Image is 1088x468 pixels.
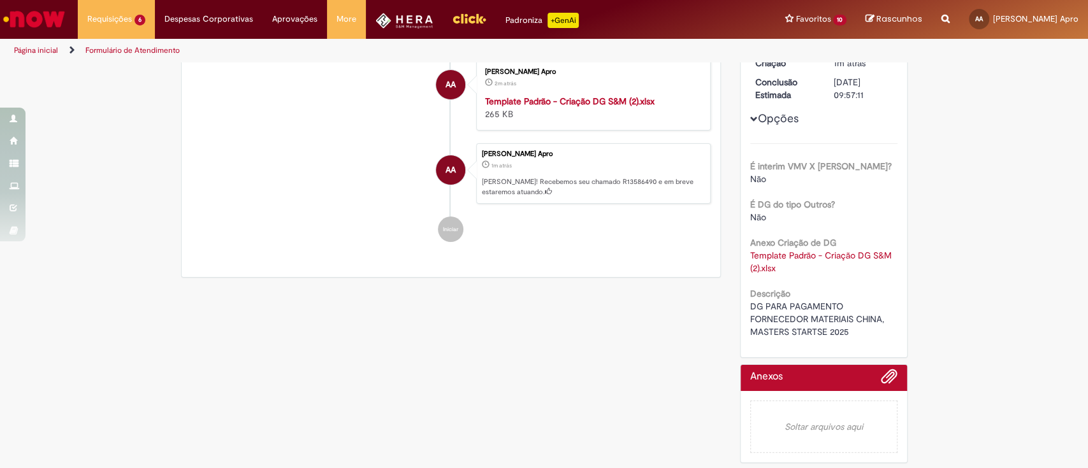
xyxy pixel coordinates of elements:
span: Favoritos [795,13,831,25]
img: ServiceNow [1,6,67,32]
span: AA [446,69,456,100]
b: Anexo Criação de DG [750,237,836,248]
time: 01/10/2025 14:57:08 [834,57,866,69]
span: Rascunhos [876,13,922,25]
span: Não [750,211,766,223]
img: HeraLogo.png [375,13,433,29]
span: Não [750,173,766,185]
a: Template Padrão - Criação DG S&M (2).xlsx [485,96,655,107]
div: [DATE] 09:57:11 [834,76,893,101]
img: click_logo_yellow_360x200.png [452,9,486,28]
span: 1m atrás [491,162,512,169]
span: More [337,13,356,25]
dt: Conclusão Estimada [746,76,824,101]
div: 01/10/2025 14:57:08 [834,57,893,69]
h2: Anexos [750,371,783,383]
a: Página inicial [14,45,58,55]
span: AA [446,155,456,185]
a: Rascunhos [866,13,922,25]
span: 2m atrás [495,80,516,87]
p: +GenAi [548,13,579,28]
b: Descrição [750,288,790,299]
span: Requisições [87,13,132,25]
p: [PERSON_NAME]! Recebemos seu chamado R13586490 e em breve estaremos atuando. [482,177,704,197]
span: 1m atrás [834,57,866,69]
span: 10 [833,15,846,25]
span: [PERSON_NAME] Apro [993,13,1078,24]
dt: Criação [746,57,824,69]
div: [PERSON_NAME] Apro [485,68,697,76]
ul: Trilhas de página [10,39,716,62]
em: Soltar arquivos aqui [750,401,897,453]
span: Despesas Corporativas [164,13,253,25]
div: [PERSON_NAME] Apro [482,150,704,158]
div: Adriana Da Silva Apro [436,70,465,99]
a: Formulário de Atendimento [85,45,180,55]
span: DG PARA PAGAMENTO FORNECEDOR MATERIAIS CHINA, MASTERS STARTSE 2025 [750,301,887,337]
span: 6 [134,15,145,25]
b: É DG do tipo Outros? [750,199,835,210]
div: 265 KB [485,95,697,120]
li: Adriana Da Silva Apro [191,143,711,204]
button: Adicionar anexos [881,368,897,391]
div: Adriana Da Silva Apro [436,155,465,185]
span: AA [975,15,983,23]
b: É interim VMV X [PERSON_NAME]? [750,160,892,172]
span: Aprovações [272,13,317,25]
ul: Histórico de tíquete [191,45,711,255]
a: Download de Template Padrão - Criação DG S&M (2).xlsx [750,250,894,274]
div: Padroniza [505,13,579,28]
time: 01/10/2025 14:56:56 [495,80,516,87]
